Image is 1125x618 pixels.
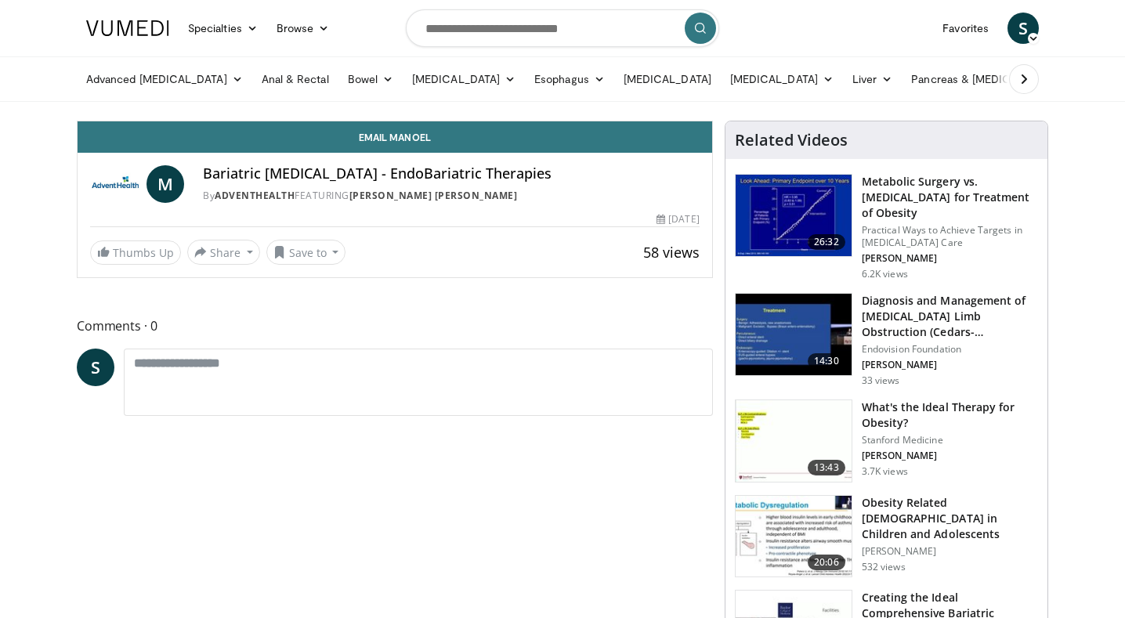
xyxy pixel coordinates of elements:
img: 94231768-64d0-45fe-bc73-4282b3c84de5.150x105_q85_crop-smart_upscale.jpg [736,496,852,577]
button: Save to [266,240,346,265]
span: Comments 0 [77,316,713,336]
h3: Metabolic Surgery vs. [MEDICAL_DATA] for Treatment of Obesity [862,174,1038,221]
p: Practical Ways to Achieve Targets in [MEDICAL_DATA] Care [862,224,1038,249]
a: Liver [843,63,902,95]
p: 6.2K views [862,268,908,280]
a: Pancreas & [MEDICAL_DATA] [902,63,1085,95]
p: [PERSON_NAME] [862,545,1038,558]
a: 26:32 Metabolic Surgery vs. [MEDICAL_DATA] for Treatment of Obesity Practical Ways to Achieve Tar... [735,174,1038,280]
p: 3.7K views [862,465,908,478]
p: 33 views [862,374,900,387]
input: Search topics, interventions [406,9,719,47]
a: S [1007,13,1039,44]
a: [MEDICAL_DATA] [403,63,525,95]
span: 20:06 [808,555,845,570]
p: 532 views [862,561,906,573]
a: Specialties [179,13,267,44]
a: M [147,165,184,203]
p: [PERSON_NAME] [862,450,1038,462]
h4: Related Videos [735,131,848,150]
p: Stanford Medicine [862,434,1038,446]
img: cc24e15c-fa05-449f-8d47-74458e3506d8.150x105_q85_crop-smart_upscale.jpg [736,175,852,256]
img: AdventHealth [90,165,140,203]
span: 26:32 [808,234,845,250]
h3: What's the Ideal Therapy for Obesity? [862,399,1038,431]
p: Endovision Foundation [862,343,1038,356]
img: VuMedi Logo [86,20,169,36]
a: Email Manoel [78,121,712,153]
p: [PERSON_NAME] [862,252,1038,265]
img: af08a468-0f90-42b0-99f2-fb764c63d5d7.150x105_q85_crop-smart_upscale.jpg [736,294,852,375]
span: 13:43 [808,460,845,475]
div: By FEATURING [203,189,700,203]
a: Thumbs Up [90,240,181,265]
a: Bowel [338,63,403,95]
a: Advanced [MEDICAL_DATA] [77,63,252,95]
a: S [77,349,114,386]
p: [PERSON_NAME] [862,359,1038,371]
a: 20:06 Obesity Related [DEMOGRAPHIC_DATA] in Children and Adolescents [PERSON_NAME] 532 views [735,495,1038,578]
a: Favorites [933,13,998,44]
span: 58 views [643,243,700,262]
a: [MEDICAL_DATA] [614,63,721,95]
h4: Bariatric [MEDICAL_DATA] - EndoBariatric Therapies [203,165,700,183]
button: Share [187,240,260,265]
span: 14:30 [808,353,845,369]
a: Esophagus [525,63,614,95]
h3: Diagnosis and Management of [MEDICAL_DATA] Limb Obstruction (Cedars-[GEOGRAPHIC_DATA] … [862,293,1038,340]
a: 13:43 What's the Ideal Therapy for Obesity? Stanford Medicine [PERSON_NAME] 3.7K views [735,399,1038,482]
a: 14:30 Diagnosis and Management of [MEDICAL_DATA] Limb Obstruction (Cedars-[GEOGRAPHIC_DATA] … End... [735,293,1038,387]
h3: Obesity Related [DEMOGRAPHIC_DATA] in Children and Adolescents [862,495,1038,542]
a: AdventHealth [215,189,295,202]
a: Browse [267,13,339,44]
a: [MEDICAL_DATA] [721,63,843,95]
a: [PERSON_NAME] [PERSON_NAME] [349,189,518,202]
img: 380810ef-86e9-4aec-86ca-6c66daa6adc0.150x105_q85_crop-smart_upscale.jpg [736,400,852,482]
div: [DATE] [657,212,699,226]
a: Anal & Rectal [252,63,338,95]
